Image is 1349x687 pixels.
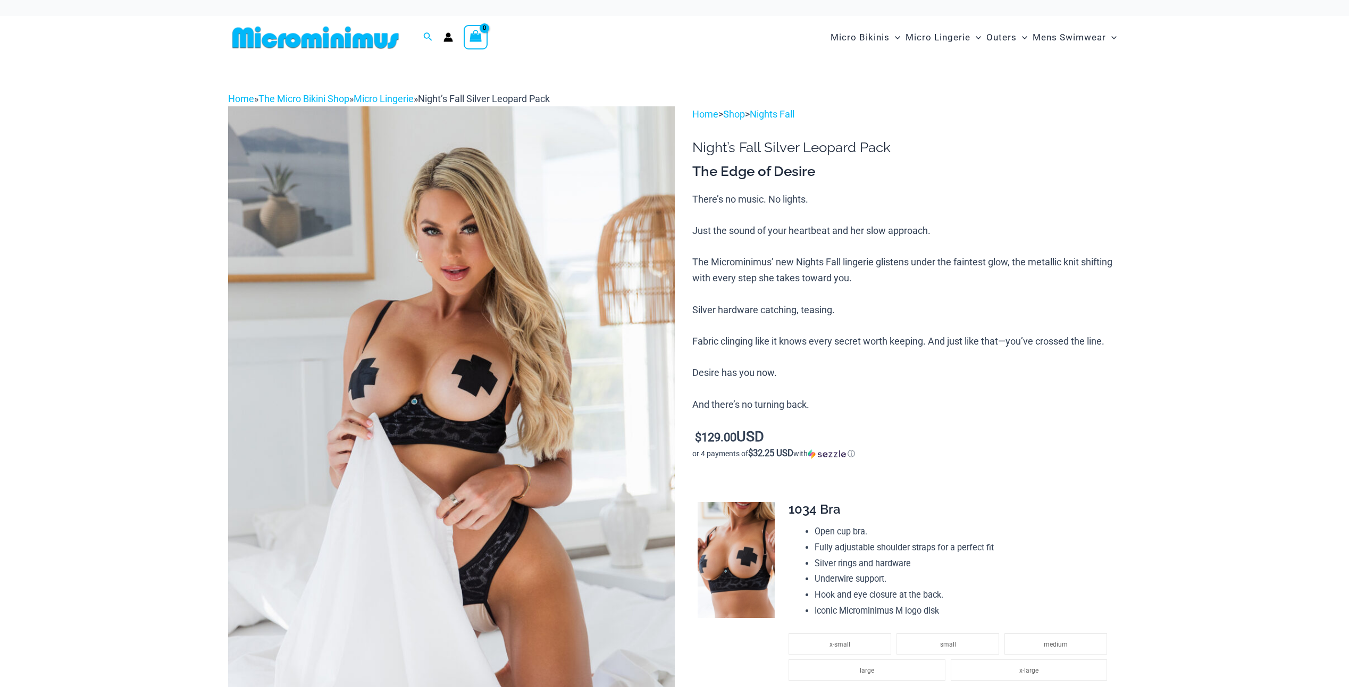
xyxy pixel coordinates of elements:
span: Menu Toggle [1017,24,1027,51]
a: View Shopping Cart, empty [464,25,488,49]
span: Night’s Fall Silver Leopard Pack [418,93,550,104]
a: Micro LingerieMenu ToggleMenu Toggle [903,21,984,54]
a: Nights Fall [750,108,794,120]
img: MM SHOP LOGO FLAT [228,26,403,49]
li: Hook and eye closure at the back. [815,587,1112,603]
li: Open cup bra. [815,524,1112,540]
a: Home [692,108,718,120]
a: Micro BikinisMenu ToggleMenu Toggle [828,21,903,54]
p: > > [692,106,1121,122]
li: x-large [951,659,1107,681]
a: Mens SwimwearMenu ToggleMenu Toggle [1030,21,1119,54]
li: Fully adjustable shoulder straps for a perfect fit [815,540,1112,556]
nav: Site Navigation [826,20,1121,55]
p: There’s no music. No lights. Just the sound of your heartbeat and her slow approach. The Micromin... [692,191,1121,413]
p: USD [692,429,1121,446]
a: Search icon link [423,31,433,44]
a: Account icon link [443,32,453,42]
span: Micro Bikinis [831,24,890,51]
div: or 4 payments of with [692,448,1121,459]
h1: Night’s Fall Silver Leopard Pack [692,139,1121,156]
li: small [896,633,999,655]
a: OutersMenu ToggleMenu Toggle [984,21,1030,54]
span: Mens Swimwear [1033,24,1106,51]
span: x-large [1019,667,1038,674]
span: medium [1044,641,1068,648]
span: $32.25 USD [748,448,793,458]
span: Menu Toggle [1106,24,1117,51]
img: Sezzle [808,449,846,459]
span: large [860,667,874,674]
span: small [940,641,956,648]
span: $ [695,431,701,444]
a: Shop [723,108,745,120]
li: large [789,659,945,681]
li: Underwire support. [815,571,1112,587]
span: x-small [829,641,850,648]
li: medium [1004,633,1107,655]
a: Home [228,93,254,104]
span: 1034 Bra [789,501,841,517]
span: Menu Toggle [970,24,981,51]
span: Outers [986,24,1017,51]
h3: The Edge of Desire [692,163,1121,181]
div: or 4 payments of$32.25 USDwithSezzle Click to learn more about Sezzle [692,448,1121,459]
li: Iconic Microminimus M logo disk [815,603,1112,619]
li: Silver rings and hardware [815,556,1112,572]
span: » » » [228,93,550,104]
bdi: 129.00 [695,431,736,444]
span: Menu Toggle [890,24,900,51]
a: Micro Lingerie [354,93,414,104]
li: x-small [789,633,891,655]
img: Nights Fall Silver Leopard 1036 Bra [698,502,775,618]
a: The Micro Bikini Shop [258,93,349,104]
span: Micro Lingerie [906,24,970,51]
